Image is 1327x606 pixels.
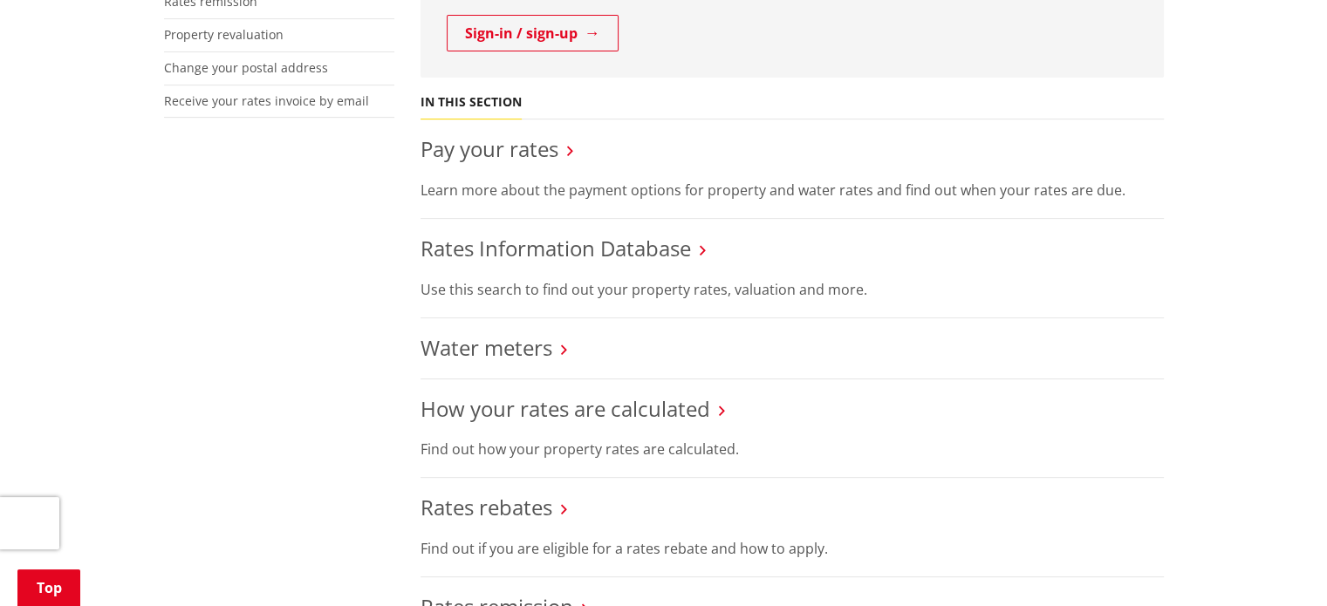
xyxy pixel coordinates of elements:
[421,279,1164,300] p: Use this search to find out your property rates, valuation and more.
[421,234,691,262] a: Rates Information Database
[17,569,80,606] a: Top
[164,59,328,76] a: Change your postal address
[421,439,1164,460] p: Find out how your property rates are calculated.
[1247,533,1310,596] iframe: Messenger Launcher
[421,493,552,521] a: Rates rebates
[421,333,552,362] a: Water meters
[164,26,284,43] a: Property revaluation
[447,15,619,51] a: Sign-in / sign-up
[421,394,710,423] a: How your rates are calculated
[421,134,558,163] a: Pay your rates
[421,180,1164,201] p: Learn more about the payment options for property and water rates and find out when your rates ar...
[164,92,369,109] a: Receive your rates invoice by email
[421,95,522,110] h5: In this section
[421,538,1164,559] p: Find out if you are eligible for a rates rebate and how to apply.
